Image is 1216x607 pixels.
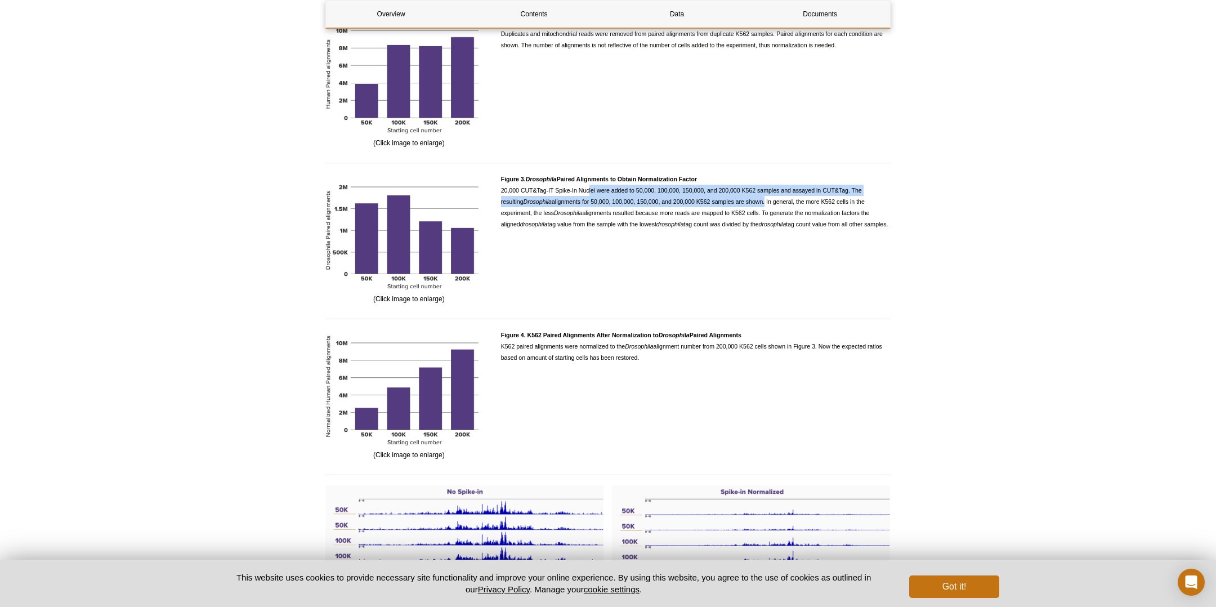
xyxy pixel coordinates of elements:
em: drosophila [656,221,684,227]
a: Data [612,1,742,28]
a: Privacy Policy [478,584,530,594]
a: Contents [469,1,599,28]
strong: Figure 3. Paired Alignments to Obtain Normalization Factor [501,176,697,182]
p: This website uses cookies to provide necessary site functionality and improve your online experie... [217,572,891,595]
em: Drosophila [554,209,582,216]
em: drosophila [759,221,786,227]
em: Drosophila [524,198,552,205]
button: Got it! [909,575,999,598]
em: drosophila [520,221,548,227]
button: cookie settings [584,584,640,594]
div: Open Intercom Messenger [1178,569,1205,596]
div: (Click image to enlarge) [325,329,493,461]
em: Drosophila [625,343,653,350]
span: Duplicates and mitochondrial reads were removed from paired alignments from duplicate K562 sample... [501,19,883,48]
span: K562 paired alignments were normalized to the alignment number from 200,000 K562 cells shown in F... [501,332,882,361]
strong: Figure 4. K562 Paired Alignments After Normalization to Paired Alignments [501,332,741,338]
div: (Click image to enlarge) [325,17,493,149]
a: Overview [326,1,456,28]
img: K562 Paired Alignments After Normalization [325,329,493,447]
span: 20,000 CUT&Tag-IT Spike-In Nuclei were added to 50,000, 100,000, 150,000, and 200,000 K562 sample... [501,176,888,227]
em: Drosophila [526,176,557,182]
img: K562 Paired Alignments [325,17,493,134]
em: Drosophila [659,332,690,338]
a: Documents [755,1,885,28]
div: (Click image to enlarge) [325,173,493,305]
img: Drosophila Paired Alignments to Obtain Normalization Factor [325,173,493,291]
